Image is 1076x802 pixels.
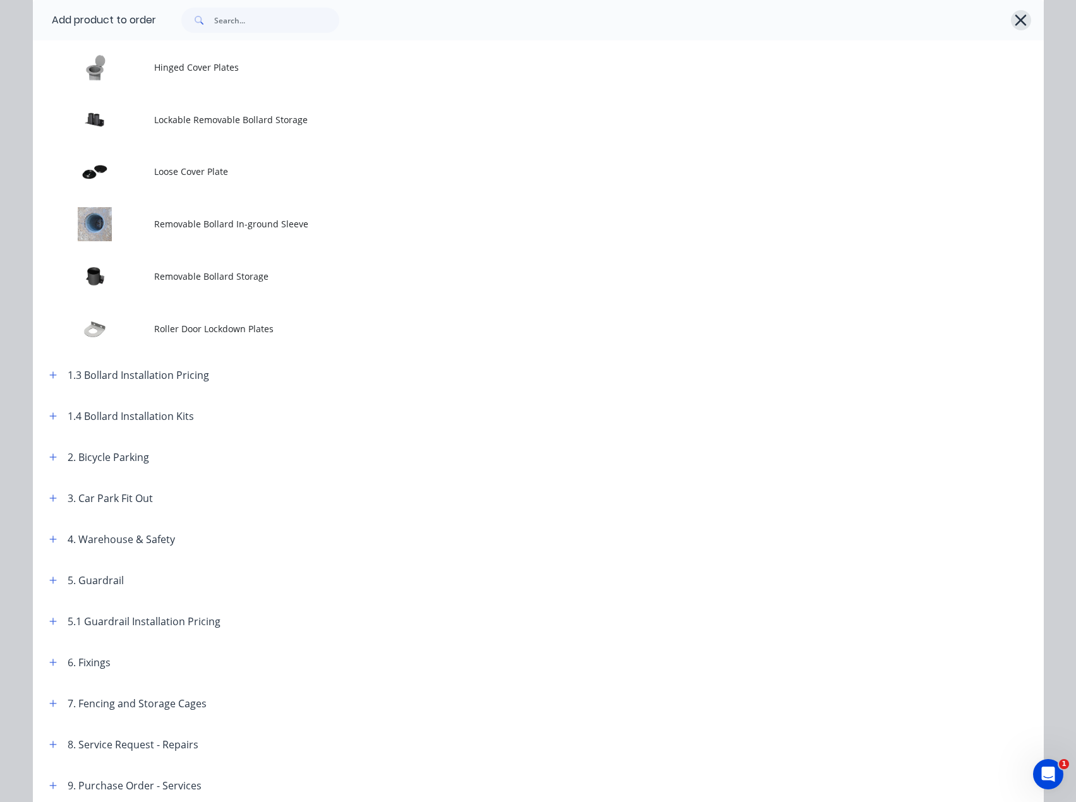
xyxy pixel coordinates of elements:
div: 6. Fixings [68,655,111,670]
input: Search... [214,8,339,33]
iframe: Intercom live chat [1033,759,1063,789]
div: 9. Purchase Order - Services [68,778,202,793]
span: Loose Cover Plate [154,165,866,178]
div: 4. Warehouse & Safety [68,532,175,547]
span: Removable Bollard Storage [154,270,866,283]
span: Removable Bollard In-ground Sleeve [154,217,866,230]
div: 5.1 Guardrail Installation Pricing [68,614,221,629]
div: 3. Car Park Fit Out [68,491,153,506]
div: 1.4 Bollard Installation Kits [68,409,194,424]
div: 2. Bicycle Parking [68,450,149,465]
span: 1 [1059,759,1069,769]
span: Hinged Cover Plates [154,61,866,74]
div: 7. Fencing and Storage Cages [68,696,207,711]
div: 1.3 Bollard Installation Pricing [68,368,209,383]
div: 8. Service Request - Repairs [68,737,198,752]
span: Lockable Removable Bollard Storage [154,113,866,126]
span: Roller Door Lockdown Plates [154,322,866,335]
div: 5. Guardrail [68,573,124,588]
